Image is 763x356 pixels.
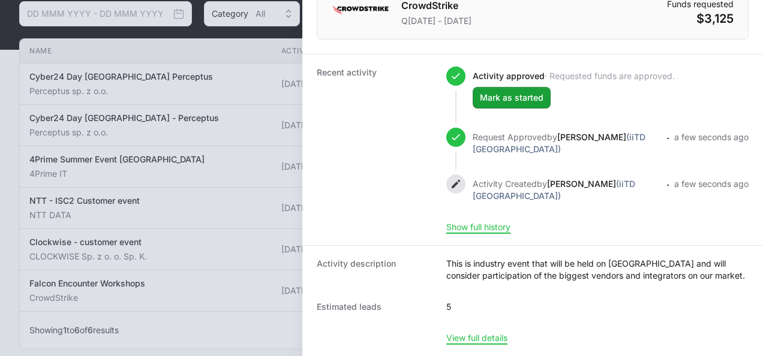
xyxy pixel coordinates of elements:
span: Activity approved [473,71,545,81]
time: a few seconds ago [674,132,749,142]
span: · Requested funds are approved. [545,71,675,81]
dt: Estimated leads [317,301,432,313]
p: Q[DATE] - [DATE] [401,15,471,27]
dd: 5 [446,301,451,313]
button: View full details [446,333,507,343]
dd: $3,125 [667,10,734,27]
dd: This is industry event that will be held on [GEOGRAPHIC_DATA] and will consider participation of ... [446,258,749,282]
button: Mark as started [473,87,551,108]
p: Activity Created by [473,178,662,202]
dt: Activity description [317,258,432,282]
span: · [666,130,669,155]
p: Request Approved by [473,131,662,155]
button: Show full history [446,222,510,233]
span: Mark as started [480,90,543,105]
ul: Activity history timeline [446,67,749,221]
span: · [666,177,669,202]
time: a few seconds ago [674,179,749,189]
a: [PERSON_NAME](iiTD [GEOGRAPHIC_DATA]) [473,179,635,201]
dt: Recent activity [317,67,432,233]
a: [PERSON_NAME](iiTD [GEOGRAPHIC_DATA]) [473,132,645,154]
